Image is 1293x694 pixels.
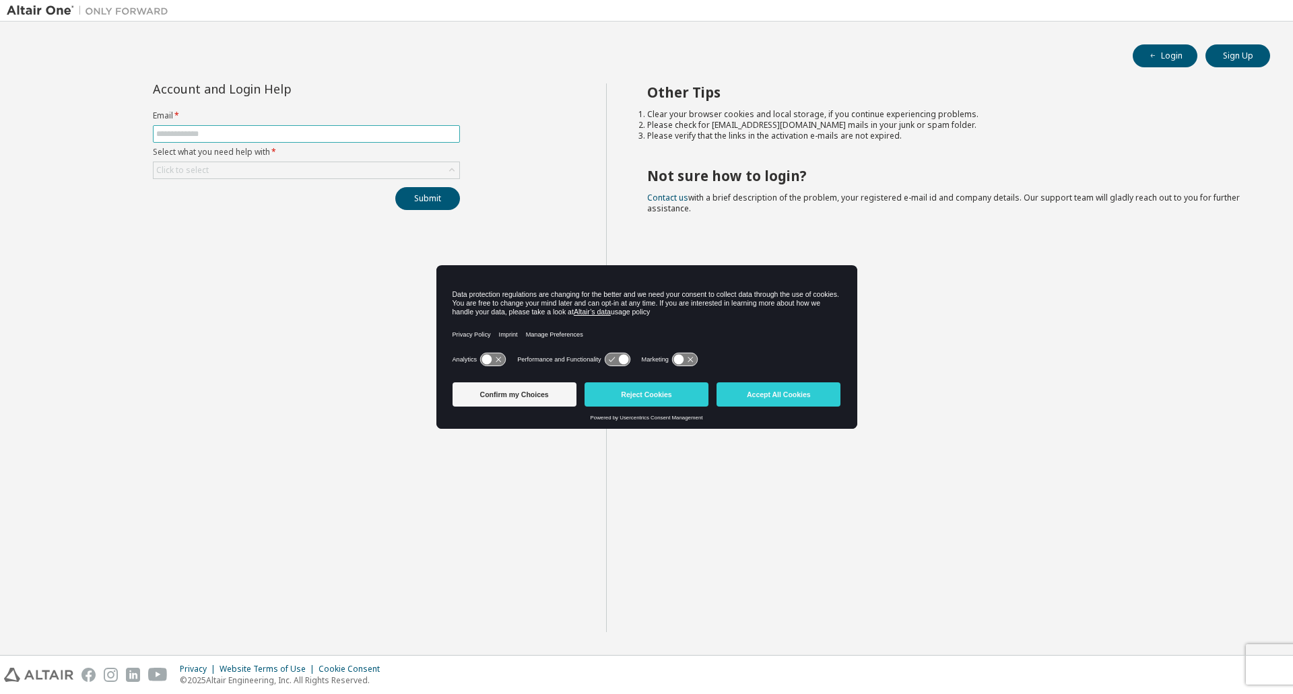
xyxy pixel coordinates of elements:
[4,668,73,682] img: altair_logo.svg
[7,4,175,18] img: Altair One
[647,109,1247,120] li: Clear your browser cookies and local storage, if you continue experiencing problems.
[647,192,688,203] a: Contact us
[319,664,388,674] div: Cookie Consent
[647,83,1247,101] h2: Other Tips
[647,120,1247,131] li: Please check for [EMAIL_ADDRESS][DOMAIN_NAME] mails in your junk or spam folder.
[156,165,209,176] div: Click to select
[220,664,319,674] div: Website Terms of Use
[153,83,399,94] div: Account and Login Help
[104,668,118,682] img: instagram.svg
[1205,44,1270,67] button: Sign Up
[126,668,140,682] img: linkedin.svg
[395,187,460,210] button: Submit
[647,192,1240,214] span: with a brief description of the problem, your registered e-mail id and company details. Our suppo...
[647,131,1247,141] li: Please verify that the links in the activation e-mails are not expired.
[180,674,388,686] p: © 2025 Altair Engineering, Inc. All Rights Reserved.
[148,668,168,682] img: youtube.svg
[180,664,220,674] div: Privacy
[81,668,96,682] img: facebook.svg
[153,147,460,158] label: Select what you need help with
[154,162,459,178] div: Click to select
[153,110,460,121] label: Email
[647,167,1247,184] h2: Not sure how to login?
[1133,44,1197,67] button: Login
